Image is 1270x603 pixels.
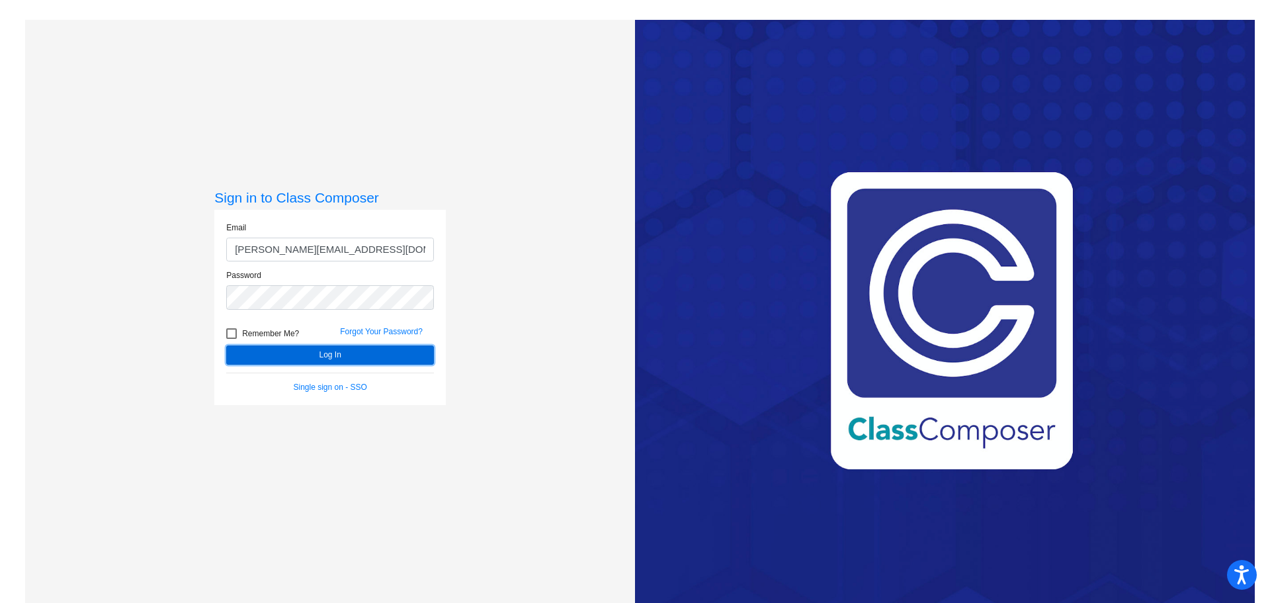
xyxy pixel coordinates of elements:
[214,189,446,206] h3: Sign in to Class Composer
[226,222,246,234] label: Email
[226,346,434,365] button: Log In
[294,383,367,392] a: Single sign on - SSO
[242,326,299,342] span: Remember Me?
[340,327,423,336] a: Forgot Your Password?
[226,269,261,281] label: Password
